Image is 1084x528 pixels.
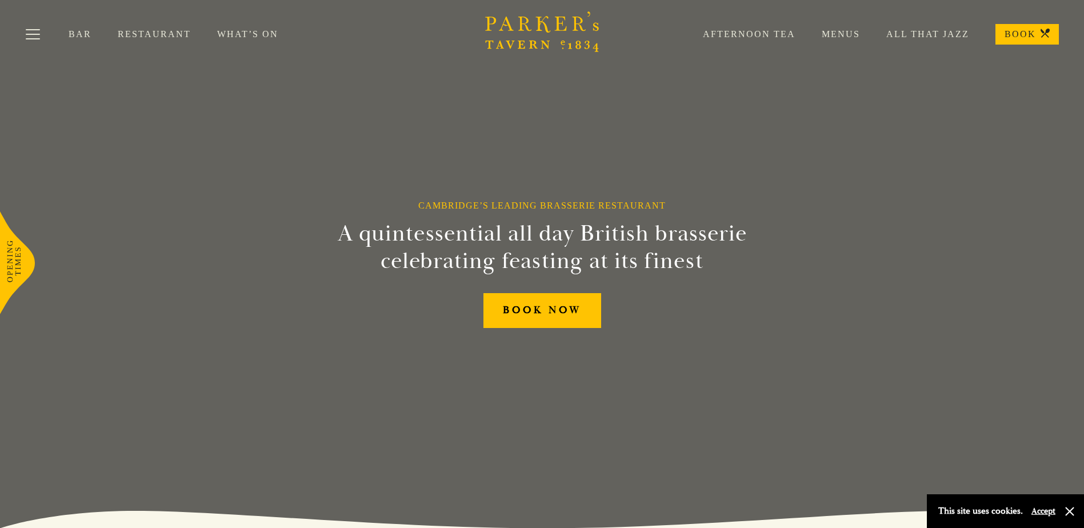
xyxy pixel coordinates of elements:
p: This site uses cookies. [938,503,1023,519]
button: Close and accept [1064,506,1075,517]
h1: Cambridge’s Leading Brasserie Restaurant [418,200,666,211]
a: BOOK NOW [483,293,601,328]
h2: A quintessential all day British brasserie celebrating feasting at its finest [282,220,803,275]
button: Accept [1031,506,1055,517]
